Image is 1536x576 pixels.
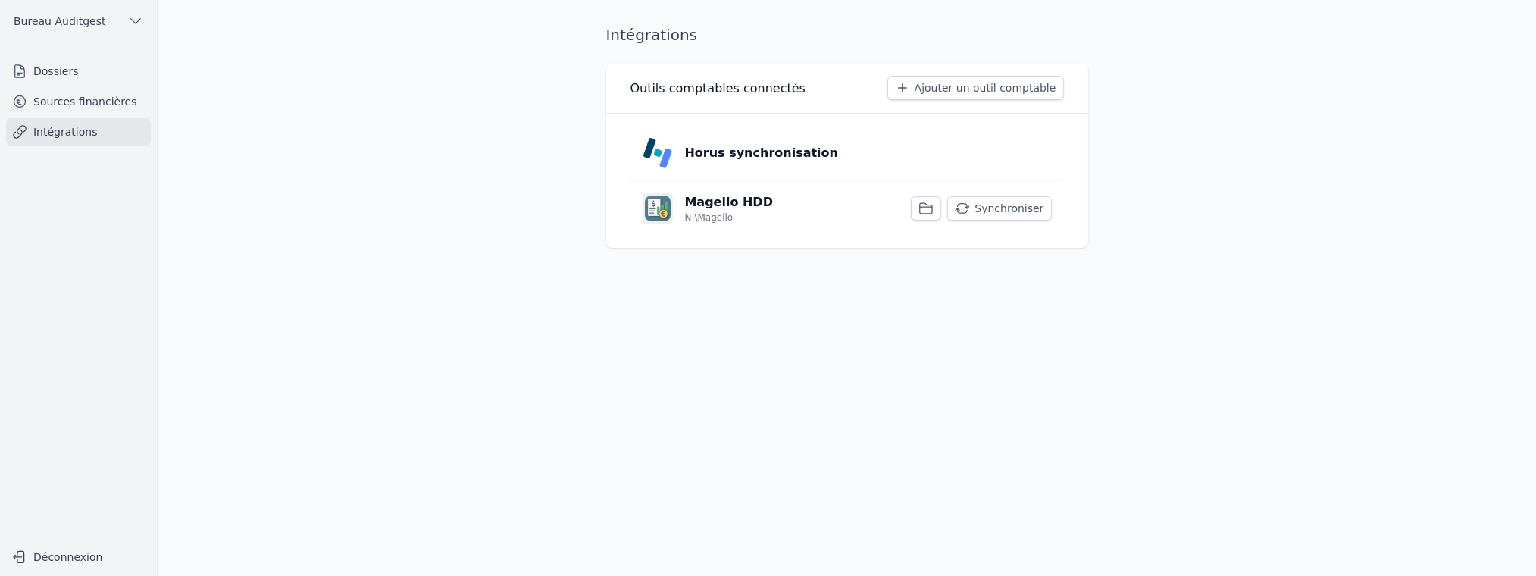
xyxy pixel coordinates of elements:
button: Ajouter un outil comptable [887,76,1064,100]
h1: Intégrations [606,24,698,45]
a: Dossiers [6,58,151,85]
a: Sources financières [6,88,151,115]
a: Intégrations [6,118,151,146]
a: Horus synchronisation [630,126,1064,180]
p: N:\Magello [685,211,734,224]
p: Horus synchronisation [685,144,839,162]
button: Bureau Auditgest [6,9,151,33]
a: Magello HDD N:\Magello Synchroniser [630,181,1064,236]
button: Déconnexion [6,545,151,569]
p: Magello HDD [685,193,774,211]
h3: Outils comptables connectés [630,80,806,98]
span: Bureau Auditgest [14,14,105,29]
button: Synchroniser [947,196,1051,221]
